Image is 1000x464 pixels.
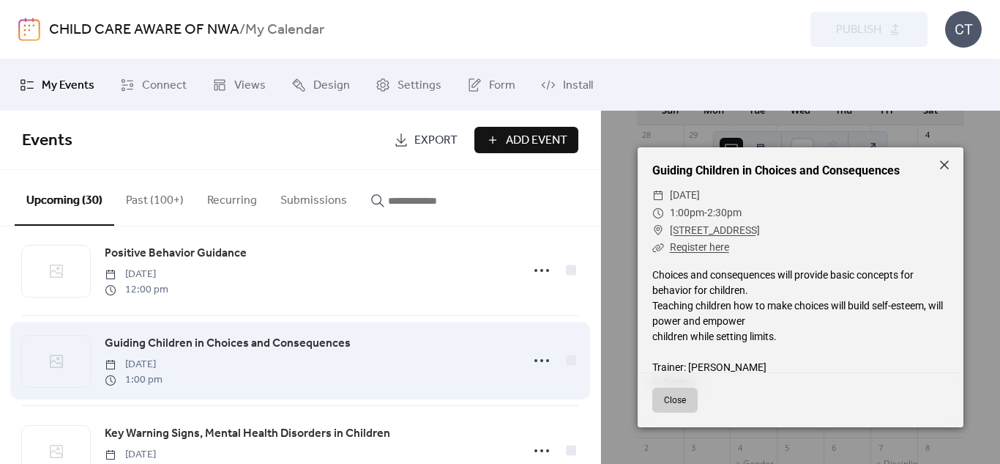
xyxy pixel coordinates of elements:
[652,239,664,257] div: ​
[105,245,247,262] span: Positive Behavior Guidance
[652,187,664,205] div: ​
[652,222,664,240] div: ​
[638,268,963,391] div: Choices and consequences will provide basic concepts for behavior for children. Teaching children...
[707,207,742,218] span: 2:30pm
[383,127,469,153] a: Export
[105,357,163,372] span: [DATE]
[109,65,198,105] a: Connect
[652,388,698,413] button: Close
[563,77,593,95] span: Install
[22,125,72,157] span: Events
[670,222,760,240] a: [STREET_ADDRESS]
[9,65,105,105] a: My Events
[313,77,350,95] span: Design
[105,447,163,463] span: [DATE]
[49,16,239,44] a: CHILD CARE AWARE OF NWA
[105,334,351,353] a: Guiding Children in Choices and Consequences
[704,207,707,218] span: -
[652,205,664,222] div: ​
[670,207,704,218] span: 1:00pm
[105,424,390,443] a: Key Warning Signs, Mental Health Disorders in Children
[398,77,441,95] span: Settings
[945,11,982,48] div: CT
[195,170,269,224] button: Recurring
[15,170,114,226] button: Upcoming (30)
[105,335,351,353] span: Guiding Children in Choices and Consequences
[280,65,361,105] a: Design
[105,267,168,282] span: [DATE]
[18,18,40,41] img: logo
[142,77,187,95] span: Connect
[652,163,900,177] a: Guiding Children in Choices and Consequences
[474,127,578,153] button: Add Event
[365,65,452,105] a: Settings
[105,372,163,388] span: 1:00 pm
[456,65,526,105] a: Form
[245,16,324,44] b: My Calendar
[239,16,245,44] b: /
[670,187,700,205] span: [DATE]
[269,170,359,224] button: Submissions
[489,77,515,95] span: Form
[114,170,195,224] button: Past (100+)
[201,65,277,105] a: Views
[105,244,247,263] a: Positive Behavior Guidance
[530,65,604,105] a: Install
[105,425,390,443] span: Key Warning Signs, Mental Health Disorders in Children
[42,77,94,95] span: My Events
[105,282,168,298] span: 12:00 pm
[234,77,266,95] span: Views
[506,132,567,150] span: Add Event
[414,132,458,150] span: Export
[670,241,729,253] a: Register here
